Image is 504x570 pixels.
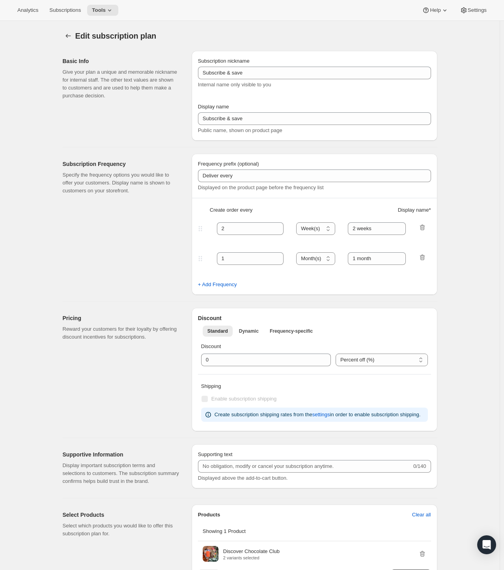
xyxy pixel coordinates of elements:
[223,555,280,560] p: 2 variants selected
[87,5,118,16] button: Tools
[455,5,491,16] button: Settings
[270,328,313,334] span: Frequency-specific
[203,546,218,562] img: Discover Chocolate Club
[312,411,330,419] span: settings
[198,58,250,64] span: Subscription nickname
[45,5,86,16] button: Subscriptions
[210,206,252,214] span: Create order every
[203,528,246,534] span: Showing 1 Product
[201,354,319,366] input: 10
[198,281,237,289] span: + Add Frequency
[63,171,179,195] p: Specify the frequency options you would like to offer your customers. Display name is shown to cu...
[198,460,412,473] input: No obligation, modify or cancel your subscription anytime.
[207,328,228,334] span: Standard
[198,475,288,481] span: Displayed above the add-to-cart button.
[198,511,220,519] p: Products
[198,314,431,322] h2: Discount
[308,408,335,421] button: settings
[63,462,179,485] p: Display important subscription terms and selections to customers. The subscription summary confir...
[198,170,431,182] input: Deliver every
[63,522,179,538] p: Select which products you would like to offer this subscription plan for.
[17,7,38,13] span: Analytics
[215,412,420,417] span: Create subscription shipping rates from the in order to enable subscription shipping.
[407,509,436,521] button: Clear all
[13,5,43,16] button: Analytics
[63,30,74,41] button: Subscription plans
[198,82,271,88] span: Internal name only visible to you
[430,7,441,13] span: Help
[201,382,428,390] p: Shipping
[198,451,232,457] span: Supporting text
[198,112,431,125] input: Subscribe & Save
[49,7,81,13] span: Subscriptions
[63,451,179,458] h2: Supportive Information
[477,535,496,554] div: Open Intercom Messenger
[198,184,324,190] span: Displayed on the product page before the frequency list
[239,328,259,334] span: Dynamic
[417,5,453,16] button: Help
[63,314,179,322] h2: Pricing
[223,548,280,555] p: Discover Chocolate Club
[201,343,428,350] p: Discount
[63,511,179,519] h2: Select Products
[198,127,282,133] span: Public name, shown on product page
[63,57,179,65] h2: Basic Info
[348,222,406,235] input: 1 month
[63,325,179,341] p: Reward your customers for their loyalty by offering discount incentives for subscriptions.
[211,396,277,402] span: Enable subscription shipping
[198,161,259,167] span: Frequency prefix (optional)
[398,206,431,214] span: Display name *
[63,160,179,168] h2: Subscription Frequency
[75,32,157,40] span: Edit subscription plan
[412,511,431,519] span: Clear all
[198,104,229,110] span: Display name
[348,252,406,265] input: 1 month
[92,7,106,13] span: Tools
[63,68,179,100] p: Give your plan a unique and memorable nickname for internal staff. The other text values are show...
[468,7,487,13] span: Settings
[198,67,431,79] input: Subscribe & Save
[193,278,242,291] button: + Add Frequency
